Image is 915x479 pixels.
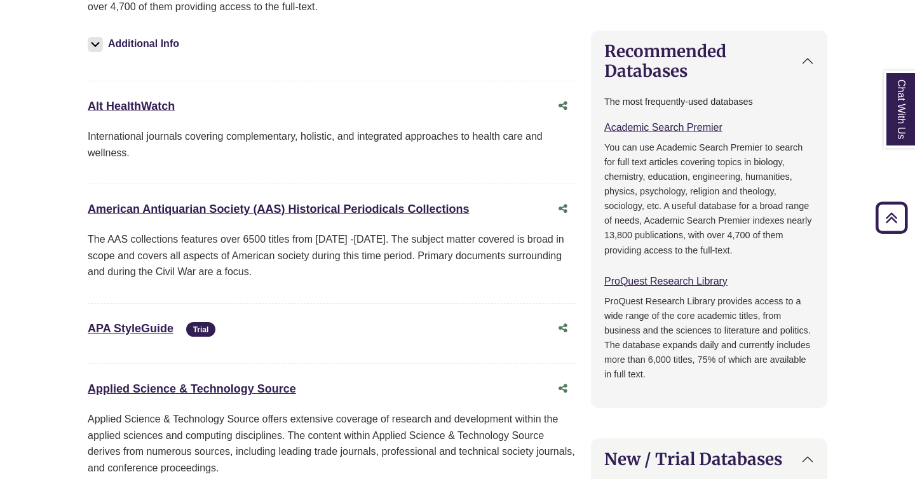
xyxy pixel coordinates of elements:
[550,197,576,221] button: Share this database
[550,94,576,118] button: Share this database
[550,377,576,401] button: Share this database
[871,209,912,226] a: Back to Top
[604,95,814,109] p: The most frequently-used databases
[88,100,175,112] a: Alt HealthWatch
[88,231,576,280] p: The AAS collections features over 6500 titles from [DATE] -[DATE]. The subject matter covered is ...
[604,140,814,257] p: You can use Academic Search Premier to search for full text articles covering topics in biology, ...
[592,31,827,91] button: Recommended Databases
[88,411,576,476] div: Applied Science & Technology Source offers extensive coverage of research and development within ...
[88,35,183,53] button: Additional Info
[592,439,827,479] button: New / Trial Databases
[550,316,576,341] button: Share this database
[186,322,215,337] span: Trial
[604,122,722,133] a: Academic Search Premier
[604,276,728,287] a: ProQuest Research Library
[88,382,296,395] a: Applied Science & Technology Source
[88,203,470,215] a: American Antiquarian Society (AAS) Historical Periodicals Collections
[88,322,173,335] a: APA StyleGuide
[604,294,814,382] p: ProQuest Research Library provides access to a wide range of the core academic titles, from busin...
[88,128,576,161] p: International journals covering complementary, holistic, and integrated approaches to health care...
